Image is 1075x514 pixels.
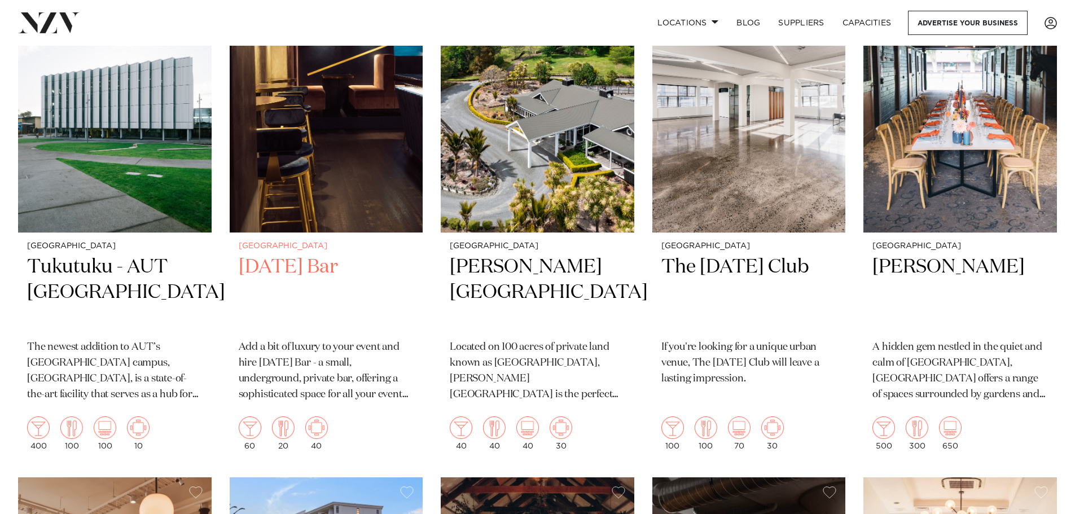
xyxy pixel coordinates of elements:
div: 10 [127,416,150,450]
div: 100 [60,416,83,450]
img: meeting.png [761,416,784,439]
img: theatre.png [939,416,962,439]
p: If you're looking for a unique urban venue, The [DATE] Club will leave a lasting impression. [661,340,837,387]
a: Advertise your business [908,11,1028,35]
a: Capacities [833,11,901,35]
img: dining.png [695,416,717,439]
p: The newest addition to AUT’s [GEOGRAPHIC_DATA] campus, [GEOGRAPHIC_DATA], is a state-of-the-art f... [27,340,203,403]
div: 70 [728,416,751,450]
a: BLOG [727,11,769,35]
small: [GEOGRAPHIC_DATA] [27,242,203,251]
img: theatre.png [94,416,116,439]
img: cocktail.png [239,416,261,439]
small: [GEOGRAPHIC_DATA] [450,242,625,251]
img: cocktail.png [27,416,50,439]
div: 100 [695,416,717,450]
a: SUPPLIERS [769,11,833,35]
img: meeting.png [305,416,328,439]
h2: [PERSON_NAME][GEOGRAPHIC_DATA] [450,254,625,331]
div: 30 [761,416,784,450]
div: 30 [550,416,572,450]
div: 20 [272,416,295,450]
p: Located on 100 acres of private land known as [GEOGRAPHIC_DATA], [PERSON_NAME][GEOGRAPHIC_DATA] i... [450,340,625,403]
div: 40 [305,416,328,450]
div: 100 [661,416,684,450]
div: 60 [239,416,261,450]
h2: The [DATE] Club [661,254,837,331]
h2: [DATE] Bar [239,254,414,331]
img: theatre.png [516,416,539,439]
p: Add a bit of luxury to your event and hire [DATE] Bar - a small, underground, private bar, offeri... [239,340,414,403]
div: 100 [94,416,116,450]
img: theatre.png [728,416,751,439]
small: [GEOGRAPHIC_DATA] [872,242,1048,251]
div: 40 [516,416,539,450]
img: meeting.png [127,416,150,439]
div: 40 [450,416,472,450]
img: dining.png [60,416,83,439]
div: 650 [939,416,962,450]
img: dining.png [906,416,928,439]
img: meeting.png [550,416,572,439]
div: 400 [27,416,50,450]
h2: Tukutuku - AUT [GEOGRAPHIC_DATA] [27,254,203,331]
img: cocktail.png [661,416,684,439]
p: A hidden gem nestled in the quiet and calm of [GEOGRAPHIC_DATA], [GEOGRAPHIC_DATA] offers a range... [872,340,1048,403]
img: cocktail.png [450,416,472,439]
img: dining.png [272,416,295,439]
a: Locations [648,11,727,35]
small: [GEOGRAPHIC_DATA] [661,242,837,251]
div: 300 [906,416,928,450]
img: cocktail.png [872,416,895,439]
img: dining.png [483,416,506,439]
h2: [PERSON_NAME] [872,254,1048,331]
div: 40 [483,416,506,450]
img: nzv-logo.png [18,12,80,33]
small: [GEOGRAPHIC_DATA] [239,242,414,251]
div: 500 [872,416,895,450]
